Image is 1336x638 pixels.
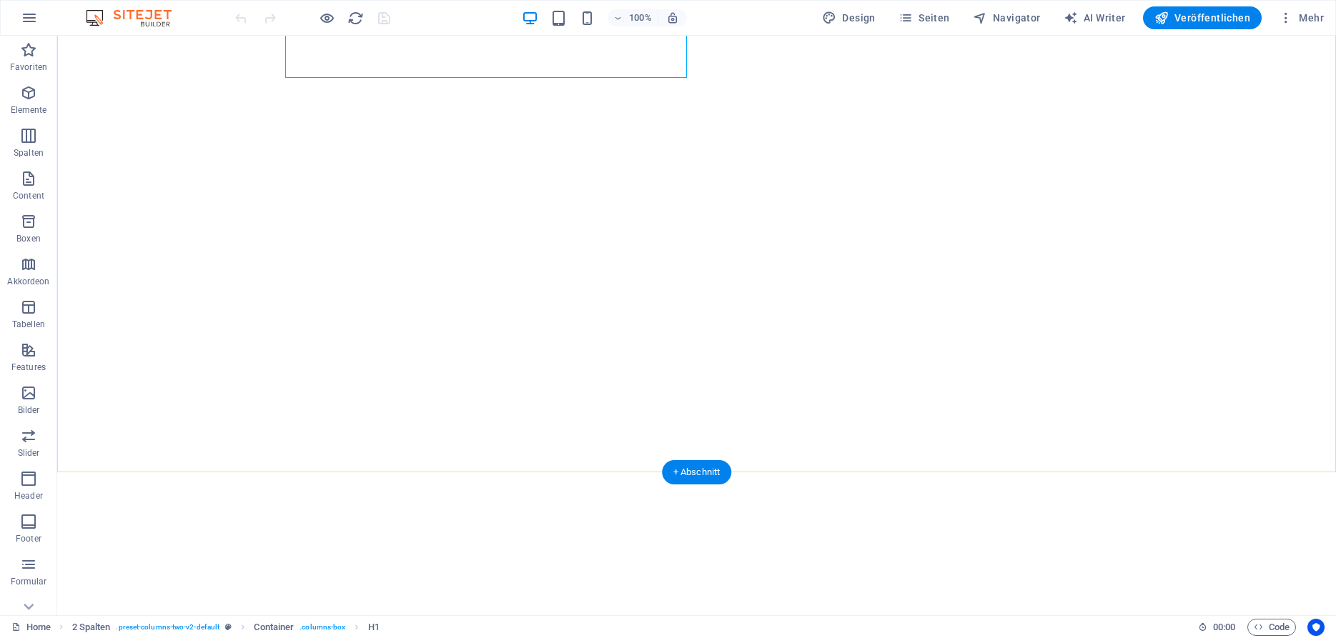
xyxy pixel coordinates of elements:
[300,619,345,636] span: . columns-box
[899,11,950,25] span: Seiten
[893,6,956,29] button: Seiten
[318,9,335,26] button: Klicke hier, um den Vorschau-Modus zu verlassen
[72,619,380,636] nav: breadcrumb
[11,104,47,116] p: Elemente
[12,319,45,330] p: Tabellen
[1223,622,1225,632] span: :
[1307,619,1325,636] button: Usercentrics
[14,490,43,502] p: Header
[608,9,658,26] button: 100%
[16,533,41,544] p: Footer
[72,619,111,636] span: Klick zum Auswählen. Doppelklick zum Bearbeiten
[82,9,189,26] img: Editor Logo
[816,6,881,29] button: Design
[7,276,49,287] p: Akkordeon
[1064,11,1126,25] span: AI Writer
[1213,619,1235,636] span: 00 00
[1254,619,1290,636] span: Code
[1198,619,1236,636] h6: Session-Zeit
[1058,6,1132,29] button: AI Writer
[1247,619,1296,636] button: Code
[1279,11,1324,25] span: Mehr
[662,460,732,484] div: + Abschnitt
[368,619,380,636] span: Klick zum Auswählen. Doppelklick zum Bearbeiten
[14,147,44,159] p: Spalten
[13,190,44,201] p: Content
[967,6,1046,29] button: Navigator
[116,619,219,636] span: . preset-columns-two-v2-default
[1143,6,1262,29] button: Veröffentlichen
[347,10,364,26] i: Seite neu laden
[816,6,881,29] div: Design (Strg+Alt+Y)
[16,233,41,244] p: Boxen
[1154,11,1250,25] span: Veröffentlichen
[629,9,652,26] h6: 100%
[1273,6,1330,29] button: Mehr
[225,623,232,631] i: Dieses Element ist ein anpassbares Preset
[11,362,46,373] p: Features
[10,61,47,73] p: Favoriten
[347,9,364,26] button: reload
[973,11,1041,25] span: Navigator
[18,404,40,416] p: Bilder
[11,576,47,587] p: Formular
[254,619,294,636] span: Klick zum Auswählen. Doppelklick zum Bearbeiten
[11,619,51,636] a: Klick, um Auswahl aufzuheben. Doppelklick öffnet Seitenverwaltung
[666,11,679,24] i: Bei Größenänderung Zoomstufe automatisch an das gewählte Gerät anpassen.
[822,11,876,25] span: Design
[18,447,40,459] p: Slider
